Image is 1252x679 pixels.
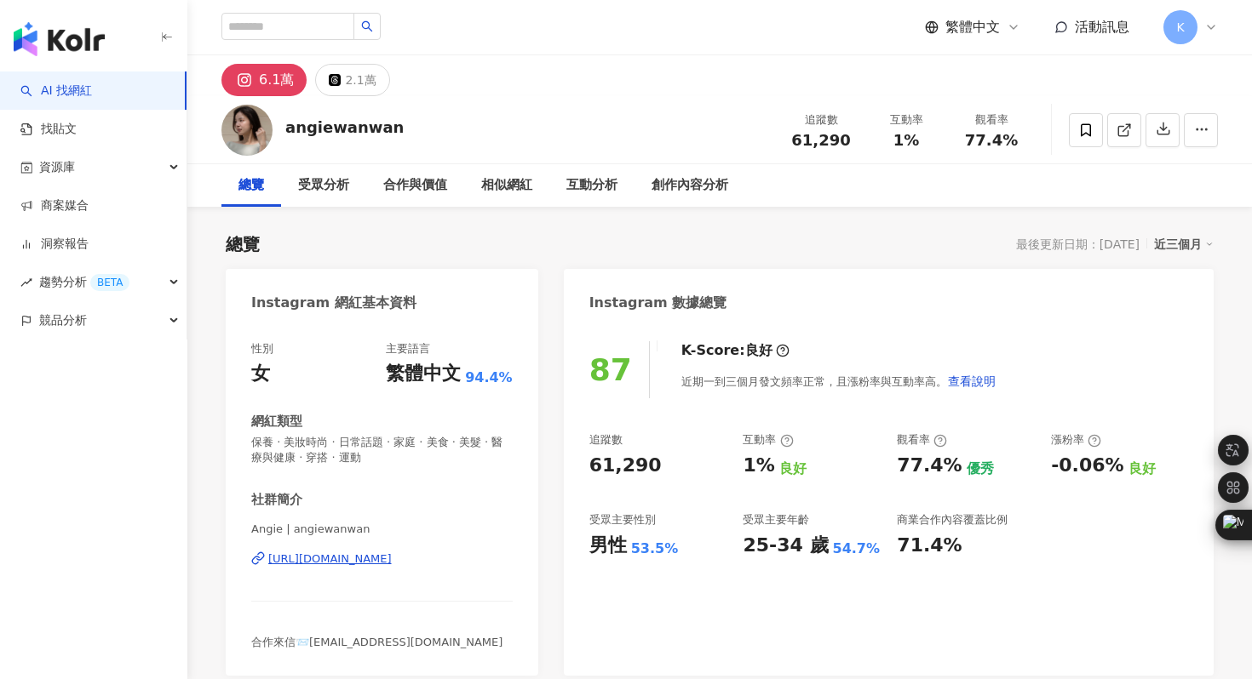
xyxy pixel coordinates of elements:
div: 漲粉率 [1051,432,1101,448]
div: 男性 [589,533,627,559]
div: Instagram 網紅基本資料 [251,294,416,312]
div: 觀看率 [959,111,1024,128]
span: K [1176,18,1184,37]
a: searchAI 找網紅 [20,83,92,100]
div: 53.5% [631,539,679,558]
div: 1% [743,453,774,479]
button: 查看說明 [947,364,996,398]
div: 總覽 [226,232,260,256]
div: 創作內容分析 [652,175,728,196]
span: 競品分析 [39,301,87,339]
span: 趨勢分析 [39,263,129,301]
div: 社群簡介 [251,491,302,509]
button: 2.1萬 [315,64,389,96]
div: 2.1萬 [345,68,376,92]
div: BETA [90,274,129,291]
div: 追蹤數 [789,111,853,128]
span: Angie | angiewanwan [251,522,513,537]
div: Instagram 數據總覽 [589,294,727,312]
div: 主要語言 [386,341,430,357]
span: 繁體中文 [945,18,1000,37]
img: logo [14,22,105,56]
span: 77.4% [965,132,1018,149]
div: 71.4% [897,533,962,559]
div: 6.1萬 [259,68,294,92]
span: 1% [893,132,920,149]
div: 互動率 [743,432,793,448]
div: 25-34 歲 [743,533,828,559]
div: -0.06% [1051,453,1123,479]
span: 合作來信📨[EMAIL_ADDRESS][DOMAIN_NAME] [251,636,503,648]
div: 受眾主要年齡 [743,512,809,528]
div: 女 [251,361,270,387]
span: rise [20,277,32,288]
a: 洞察報告 [20,236,89,253]
div: 優秀 [967,459,994,478]
div: 良好 [779,459,807,478]
span: 保養 · 美妝時尚 · 日常話題 · 家庭 · 美食 · 美髮 · 醫療與健康 · 穿搭 · 運動 [251,435,513,465]
div: 合作與價值 [383,175,447,196]
span: 活動訊息 [1075,19,1129,35]
div: angiewanwan [285,117,404,138]
div: 近三個月 [1154,233,1214,255]
div: 61,290 [589,453,662,479]
div: 受眾主要性別 [589,512,656,528]
a: 找貼文 [20,121,77,138]
span: 61,290 [791,131,850,149]
div: 追蹤數 [589,432,623,448]
div: 最後更新日期：[DATE] [1016,237,1140,251]
div: [URL][DOMAIN_NAME] [268,551,392,567]
span: 資源庫 [39,148,75,186]
div: 商業合作內容覆蓋比例 [897,512,1008,528]
div: 87 [589,352,632,387]
div: 總覽 [238,175,264,196]
div: 觀看率 [897,432,947,448]
div: 良好 [745,341,772,360]
div: 性別 [251,341,273,357]
div: 77.4% [897,453,962,479]
span: search [361,20,373,32]
div: 相似網紅 [481,175,532,196]
div: 互動率 [874,111,939,128]
a: [URL][DOMAIN_NAME] [251,551,513,567]
div: 54.7% [833,539,881,558]
div: K-Score : [681,341,790,360]
span: 94.4% [465,368,513,387]
img: KOL Avatar [221,105,273,156]
span: 查看說明 [948,374,996,388]
div: 近期一到三個月發文頻率正常，且漲粉率與互動率高。 [681,364,996,398]
div: 繁體中文 [386,361,461,387]
div: 受眾分析 [298,175,349,196]
div: 互動分析 [566,175,617,196]
a: 商案媒合 [20,197,89,214]
div: 網紅類型 [251,413,302,431]
button: 6.1萬 [221,64,307,96]
div: 良好 [1129,459,1156,478]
